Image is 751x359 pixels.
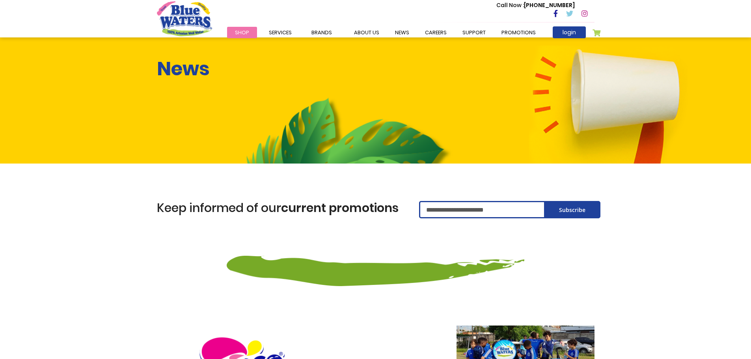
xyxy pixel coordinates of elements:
a: careers [417,27,455,38]
img: decor [227,231,524,286]
h1: News [157,58,210,80]
span: Brands [311,29,332,36]
a: about us [346,27,387,38]
a: Promotions [494,27,544,38]
h1: Keep informed of our [157,201,407,215]
span: Services [269,29,292,36]
span: current promotions [281,199,399,216]
a: login [553,26,586,38]
span: Call Now : [496,1,524,9]
a: News [387,27,417,38]
a: support [455,27,494,38]
span: Shop [235,29,249,36]
button: Subscribe [544,201,600,218]
span: Subscribe [559,206,585,214]
a: store logo [157,1,212,36]
p: [PHONE_NUMBER] [496,1,575,9]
